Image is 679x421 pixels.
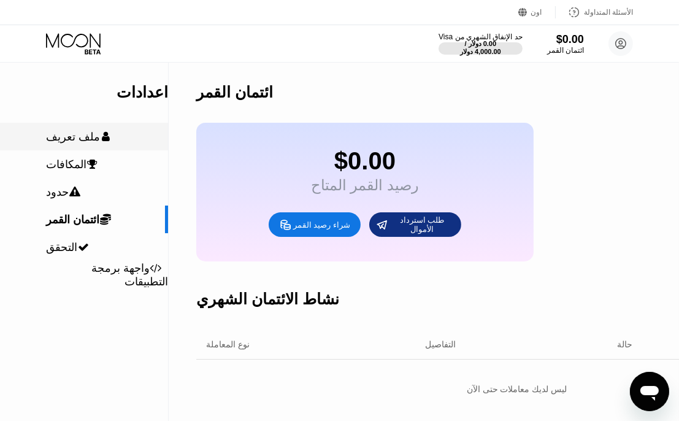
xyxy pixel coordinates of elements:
div: طلب استرداد الأموال [389,215,455,234]
span:  [69,187,80,198]
span: واجهة برمجة التطبيقات [88,262,168,288]
div: حالة [617,339,632,349]
div: طلب استرداد الأموال [369,212,461,237]
div: ائتمان القمر [196,83,273,101]
span: ملف تعريف [46,131,100,143]
div:  [100,131,112,142]
div: اون [518,6,556,18]
div: حد الإنفاق الشهري من Visa0.00 دولار / 4,000.00 دولار [439,33,522,55]
div: رصيد القمر المتاح [311,177,419,194]
span:  [150,263,162,274]
div: نشاط الائتمان الشهري [196,290,339,308]
div: شراء رصيد القمر [269,212,361,237]
div: نوع المعاملة [206,339,250,349]
div:  [69,187,81,198]
div:  [86,159,99,170]
div: الأسئلة المتداولة [556,6,633,18]
div: $0.00ائتمان القمر [547,33,584,55]
span: التحقق [46,241,77,253]
div: التفاصيل [426,339,456,349]
div: $0.00 [547,33,584,46]
div: الأسئلة المتداولة [584,8,633,17]
div: حد الإنفاق الشهري من Visa [439,33,522,41]
span: حدود [46,186,69,198]
span: ائتمان القمر [46,214,99,226]
span: المكافات [46,158,86,171]
span:  [102,131,110,142]
div:  [77,242,90,253]
div: 0.00 دولار / 4,000.00 دولار [459,40,501,56]
span:  [88,159,98,170]
iframe: Button to launch messaging window [630,372,669,411]
div: $0.00 [311,147,419,175]
span:  [78,242,89,253]
div: اون [531,8,542,17]
div:  [99,213,112,225]
div: ائتمان القمر [547,46,584,55]
span:  [100,213,111,225]
div: شراء رصيد القمر [293,220,350,230]
div: اعدادات [46,83,168,101]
